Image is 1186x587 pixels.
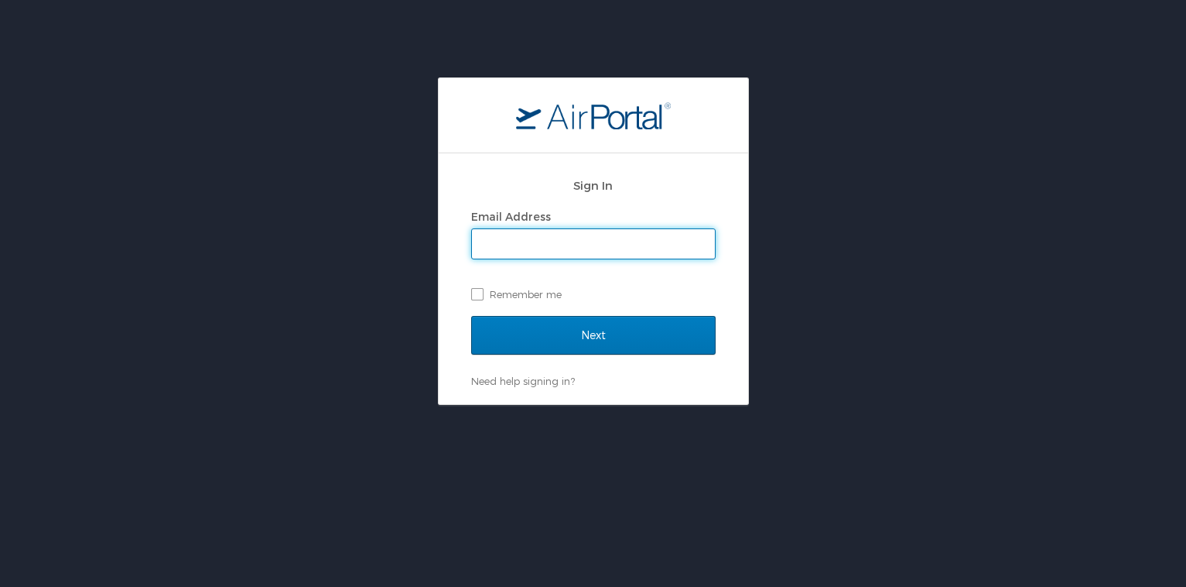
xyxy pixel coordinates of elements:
[471,210,551,223] label: Email Address
[471,316,716,355] input: Next
[516,101,671,129] img: logo
[471,375,575,387] a: Need help signing in?
[471,177,716,194] h2: Sign In
[471,283,716,306] label: Remember me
